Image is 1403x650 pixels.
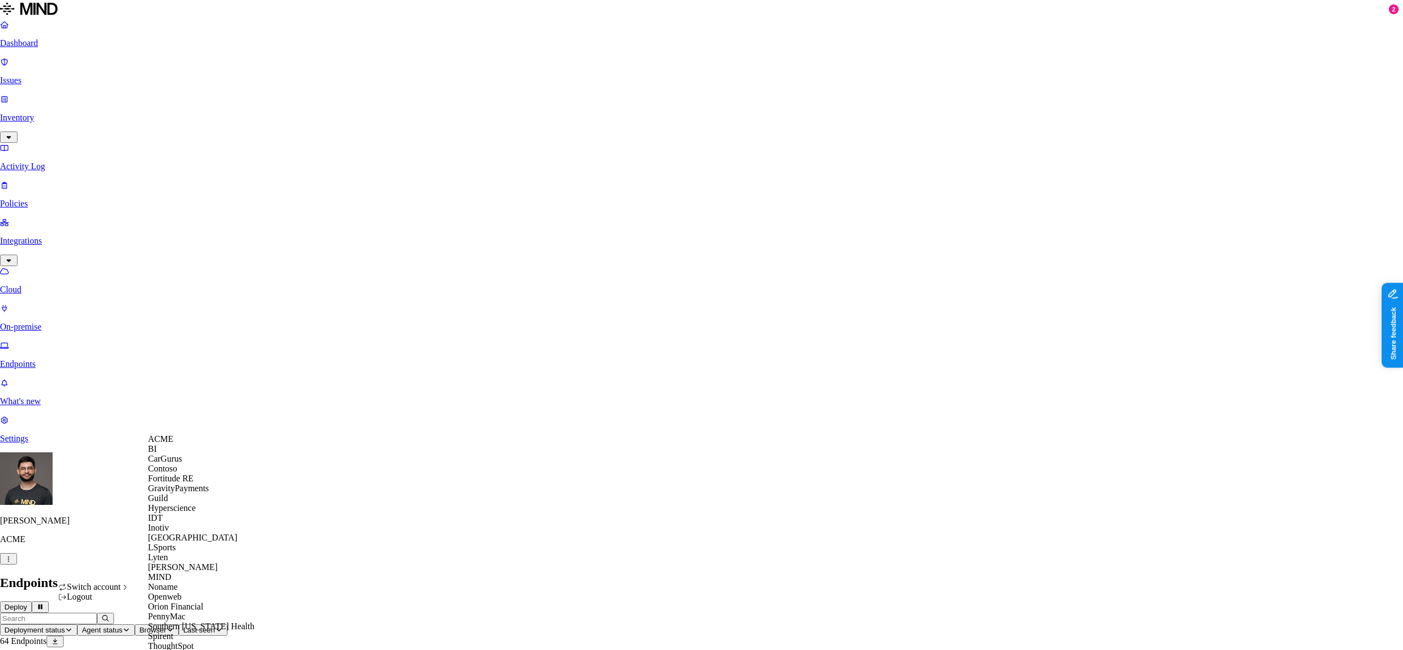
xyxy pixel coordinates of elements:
[148,503,196,513] span: Hyperscience
[148,543,176,552] span: LSports
[148,493,168,503] span: Guild
[67,582,121,591] span: Switch account
[148,582,178,591] span: Noname
[148,523,169,532] span: Inotiv
[148,592,181,601] span: Openweb
[148,513,163,522] span: IDT
[148,454,182,463] span: CarGurus
[148,553,168,562] span: Lyten
[148,533,237,542] span: [GEOGRAPHIC_DATA]
[148,602,203,611] span: Orion Financial
[148,562,218,572] span: [PERSON_NAME]
[148,444,157,453] span: BI
[148,572,172,582] span: MIND
[148,474,193,483] span: Fortitude RE
[148,434,173,444] span: ACME
[148,631,173,641] span: Spirent
[148,612,185,621] span: PennyMac
[148,622,254,631] span: Southern [US_STATE] Health
[148,484,209,493] span: GravityPayments
[58,592,129,602] div: Logout
[148,464,177,473] span: Contoso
